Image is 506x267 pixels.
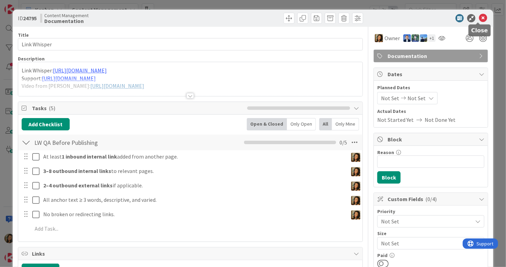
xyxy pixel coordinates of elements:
p: At least added from another page. [43,153,345,161]
span: Links [32,249,350,258]
h5: Close [471,27,488,34]
img: CL [351,182,360,191]
span: Description [18,56,45,62]
img: CR [412,34,419,42]
div: All [319,118,332,130]
button: Add Checklist [22,118,70,130]
span: Not Set [381,239,469,248]
label: Reason [377,149,394,155]
p: to relevant pages. [43,167,345,175]
p: Support: [22,74,359,82]
strong: 1 inbound internal link [62,153,117,160]
div: Only Mine [332,118,359,130]
span: Not Set [381,94,399,102]
div: + 1 [428,34,436,42]
div: Paid [377,253,484,258]
span: Tasks [32,104,244,112]
img: CL [375,34,383,42]
img: DP [403,34,411,42]
span: Custom Fields [388,195,475,203]
img: GS [420,34,427,42]
span: Documentation [388,52,475,60]
p: if applicable. [43,182,345,189]
p: All anchor text ≥ 3 words, descriptive, and varied. [43,196,345,204]
div: Open & Closed [247,118,287,130]
img: CL [351,153,360,162]
span: Not Started Yet [377,116,414,124]
span: Not Done Yet [425,116,456,124]
span: 0 / 5 [340,138,347,147]
p: Link Whisper: [22,67,359,74]
span: ID [18,14,37,22]
div: Only Open [287,118,316,130]
span: Not Set [407,94,426,102]
div: Priority [377,209,484,214]
span: Not Set [381,217,469,226]
span: Support [14,1,31,9]
span: Block [388,135,475,143]
span: Dates [388,70,475,78]
img: CL [351,167,360,176]
strong: 3–8 outbound internal links [43,167,111,174]
a: [URL][DOMAIN_NAME] [42,75,96,82]
div: Size [377,231,484,236]
button: Block [377,171,401,184]
span: ( 0/4 ) [425,196,437,202]
label: Title [18,32,29,38]
strong: 2–4 outbound external links [43,182,113,189]
a: [URL][DOMAIN_NAME] [53,67,107,74]
b: Documentation [44,18,89,24]
img: CL [351,196,360,205]
img: CL [351,210,360,220]
b: 24795 [23,15,37,22]
input: Add Checklist... [32,136,178,149]
input: type card name here... [18,38,363,50]
span: Actual Dates [377,108,484,115]
span: ( 5 ) [49,105,55,112]
span: Owner [384,34,400,42]
p: No broken or redirecting links. [43,210,345,218]
span: Content Management [44,13,89,18]
span: Planned Dates [377,84,484,91]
